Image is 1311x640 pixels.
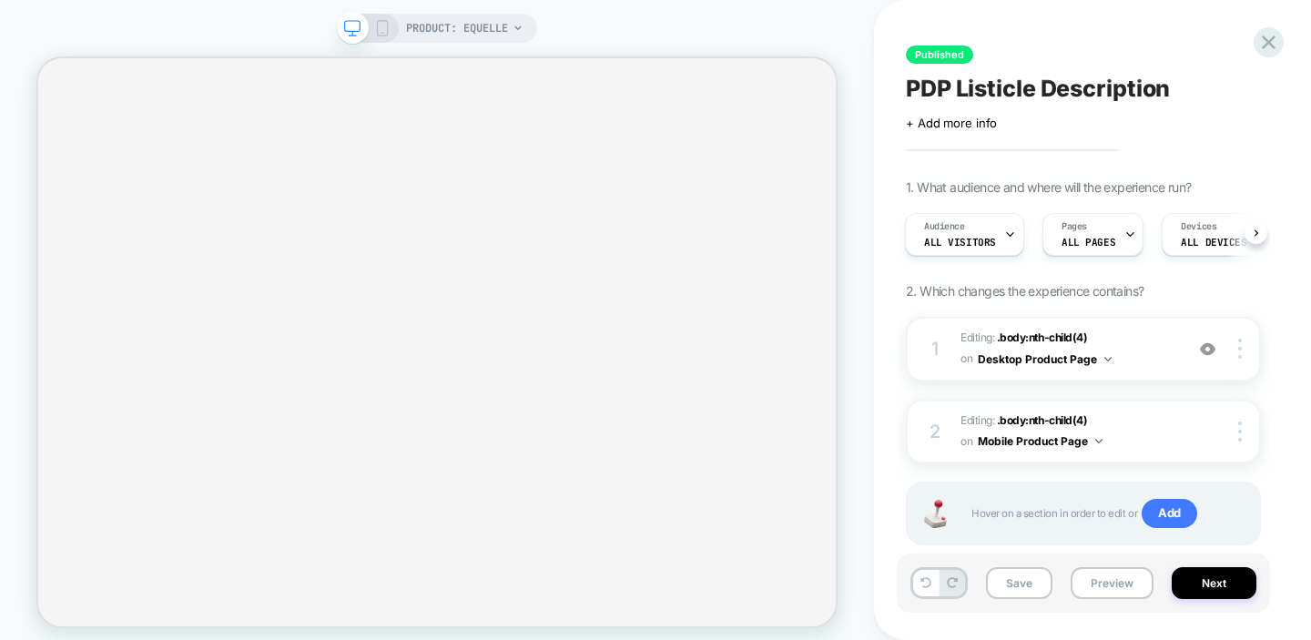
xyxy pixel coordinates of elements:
div: 2 [926,415,944,448]
span: .body:nth-child(4) [997,413,1088,427]
span: PDP Listicle Description [906,75,1170,102]
span: All Visitors [924,236,996,249]
button: Mobile Product Page [978,430,1103,452]
span: 2. Which changes the experience contains? [906,283,1143,299]
div: 1 [926,332,944,365]
img: down arrow [1095,439,1103,443]
button: Save [986,567,1052,599]
img: close [1238,339,1242,359]
img: crossed eye [1200,341,1215,357]
span: Devices [1181,220,1216,233]
span: on [960,349,972,369]
button: Preview [1071,567,1153,599]
span: Pages [1062,220,1087,233]
img: close [1238,422,1242,442]
span: Hover on a section in order to edit or [971,499,1241,528]
span: Editing : [960,328,1174,371]
span: Published [906,46,973,64]
span: Editing : [960,411,1174,453]
button: Next [1172,567,1256,599]
span: PRODUCT: Equelle [406,14,508,43]
button: Desktop Product Page [978,348,1112,371]
span: Add [1142,499,1197,528]
span: + Add more info [906,116,997,130]
span: ALL PAGES [1062,236,1115,249]
img: down arrow [1104,357,1112,361]
span: .body:nth-child(4) [997,330,1088,344]
span: ALL DEVICES [1181,236,1246,249]
img: Joystick [917,500,953,528]
span: on [960,432,972,452]
span: 1. What audience and where will the experience run? [906,179,1191,195]
span: Audience [924,220,965,233]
